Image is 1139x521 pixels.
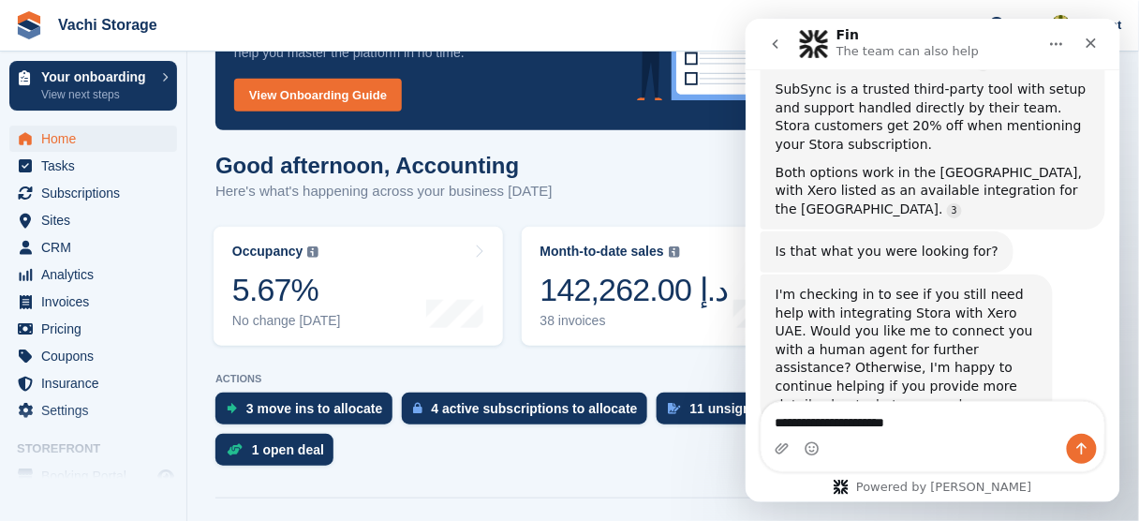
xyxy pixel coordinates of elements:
[41,70,153,83] p: Your onboarding
[9,126,177,152] a: menu
[9,397,177,424] a: menu
[522,227,811,346] a: Month-to-date sales 142,262.00 د.إ 38 invoices
[668,403,681,414] img: contract_signature_icon-13c848040528278c33f63329250d36e43548de30e8caae1d1a13099fd9432cc5.svg
[540,313,729,329] div: 38 invoices
[41,370,154,396] span: Insurance
[9,207,177,233] a: menu
[234,79,402,112] a: View Onboarding Guide
[41,343,154,369] span: Coupons
[232,271,341,309] div: 5.67%
[232,244,303,260] div: Occupancy
[41,397,154,424] span: Settings
[215,434,343,475] a: 1 open deal
[307,246,318,258] img: icon-info-grey-7440780725fd019a000dd9b08b2336e03edf1995a4989e88bcd33f0948082b44.svg
[402,393,657,434] a: 4 active subscriptions to allocate
[215,373,1117,385] p: ACTIONS
[9,180,177,206] a: menu
[51,9,165,40] a: Vachi Storage
[252,442,324,457] div: 1 open deal
[41,180,154,206] span: Subscriptions
[9,316,177,342] a: menu
[41,126,154,152] span: Home
[41,153,154,179] span: Tasks
[9,343,177,369] a: menu
[9,463,177,489] a: menu
[746,19,1120,502] iframe: Intercom live chat
[41,261,154,288] span: Analytics
[155,465,177,487] a: Preview store
[1009,15,1035,34] span: Help
[916,15,954,34] span: Create
[41,316,154,342] span: Pricing
[9,61,177,111] a: Your onboarding View next steps
[41,207,154,233] span: Sites
[227,443,243,456] img: deal-1b604bf984904fb50ccaf53a9ad4b4a5d6e5aea283cecdc64d6e3604feb123c2.svg
[41,289,154,315] span: Invoices
[657,393,849,434] a: 11 unsigned contracts
[246,401,383,416] div: 3 move ins to allocate
[690,401,830,416] div: 11 unsigned contracts
[540,244,664,260] div: Month-to-date sales
[227,403,237,414] img: move_ins_to_allocate_icon-fdf77a2bb77ea45bf5b3d319d69a93e2d87916cf1d5bf7949dd705db3b84f3ca.svg
[413,402,422,414] img: active_subscription_to_allocate_icon-d502201f5373d7db506a760aba3b589e785aa758c864c3986d89f69b8ff3...
[17,439,186,458] span: Storefront
[9,234,177,260] a: menu
[669,246,680,258] img: icon-info-grey-7440780725fd019a000dd9b08b2336e03edf1995a4989e88bcd33f0948082b44.svg
[214,227,503,346] a: Occupancy 5.67% No change [DATE]
[41,234,154,260] span: CRM
[232,313,341,329] div: No change [DATE]
[41,86,153,103] p: View next steps
[432,401,638,416] div: 4 active subscriptions to allocate
[9,370,177,396] a: menu
[215,181,553,202] p: Here's what's happening across your business [DATE]
[215,393,402,434] a: 3 move ins to allocate
[9,289,177,315] a: menu
[1052,15,1071,34] img: Accounting
[540,271,729,309] div: 142,262.00 د.إ
[15,11,43,39] img: stora-icon-8386f47178a22dfd0bd8f6a31ec36ba5ce8667c1dd55bd0f319d3a0aa187defe.svg
[9,261,177,288] a: menu
[215,153,553,178] h1: Good afternoon, Accounting
[41,463,154,489] span: Booking Portal
[1073,16,1122,35] span: Account
[9,153,177,179] a: menu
